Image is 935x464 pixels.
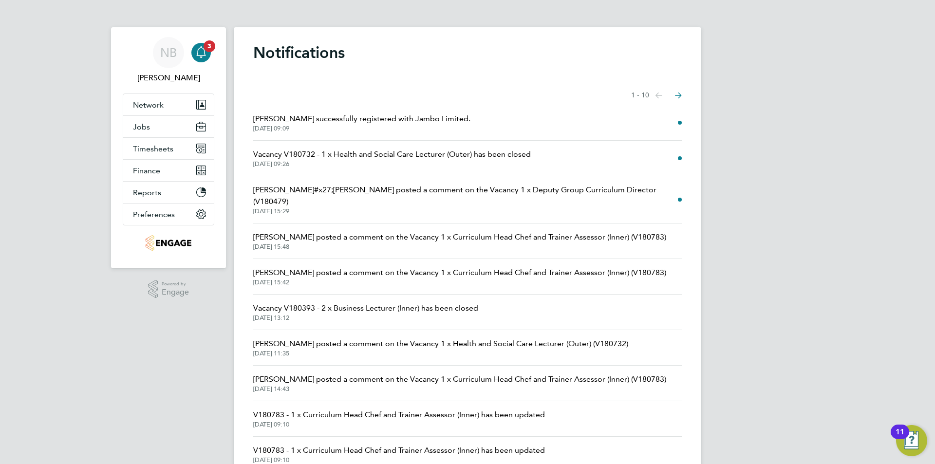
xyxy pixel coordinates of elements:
span: NB [160,46,177,59]
span: [DATE] 15:48 [253,243,666,251]
span: Vacancy V180732 - 1 x Health and Social Care Lecturer (Outer) has been closed [253,148,531,160]
span: [DATE] 09:10 [253,421,545,428]
nav: Main navigation [111,27,226,268]
span: Vacancy V180393 - 2 x Business Lecturer (Inner) has been closed [253,302,478,314]
span: [PERSON_NAME] successfully registered with Jambo Limited. [253,113,470,125]
span: 1 - 10 [631,91,649,100]
span: [PERSON_NAME] posted a comment on the Vacancy 1 x Curriculum Head Chef and Trainer Assessor (Inne... [253,373,666,385]
span: Network [133,100,164,110]
button: Timesheets [123,138,214,159]
span: [DATE] 13:12 [253,314,478,322]
img: jambo-logo-retina.png [146,235,191,251]
a: Vacancy V180393 - 2 x Business Lecturer (Inner) has been closed[DATE] 13:12 [253,302,478,322]
span: Reports [133,188,161,197]
span: 3 [204,40,215,52]
a: [PERSON_NAME] successfully registered with Jambo Limited.[DATE] 09:09 [253,113,470,132]
span: [PERSON_NAME]#x27;[PERSON_NAME] posted a comment on the Vacancy 1 x Deputy Group Curriculum Direc... [253,184,678,207]
span: Jobs [133,122,150,131]
span: [DATE] 11:35 [253,350,628,357]
span: Powered by [162,280,189,288]
div: 11 [896,432,904,445]
a: [PERSON_NAME]#x27;[PERSON_NAME] posted a comment on the Vacancy 1 x Deputy Group Curriculum Direc... [253,184,678,215]
a: [PERSON_NAME] posted a comment on the Vacancy 1 x Curriculum Head Chef and Trainer Assessor (Inne... [253,231,666,251]
a: Powered byEngage [148,280,189,298]
a: V180783 - 1 x Curriculum Head Chef and Trainer Assessor (Inner) has been updated[DATE] 09:10 [253,409,545,428]
span: Preferences [133,210,175,219]
span: V180783 - 1 x Curriculum Head Chef and Trainer Assessor (Inner) has been updated [253,409,545,421]
a: [PERSON_NAME] posted a comment on the Vacancy 1 x Health and Social Care Lecturer (Outer) (V18073... [253,338,628,357]
h1: Notifications [253,43,682,62]
span: Nick Briant [123,72,214,84]
span: Engage [162,288,189,297]
span: [DATE] 14:43 [253,385,666,393]
span: [DATE] 09:09 [253,125,470,132]
a: Go to home page [123,235,214,251]
a: Vacancy V180732 - 1 x Health and Social Care Lecturer (Outer) has been closed[DATE] 09:26 [253,148,531,168]
span: Finance [133,166,160,175]
span: [PERSON_NAME] posted a comment on the Vacancy 1 x Health and Social Care Lecturer (Outer) (V180732) [253,338,628,350]
span: [DATE] 15:29 [253,207,678,215]
a: V180783 - 1 x Curriculum Head Chef and Trainer Assessor (Inner) has been updated[DATE] 09:10 [253,445,545,464]
button: Jobs [123,116,214,137]
button: Preferences [123,204,214,225]
a: [PERSON_NAME] posted a comment on the Vacancy 1 x Curriculum Head Chef and Trainer Assessor (Inne... [253,267,666,286]
a: 3 [191,37,211,68]
a: NB[PERSON_NAME] [123,37,214,84]
span: [DATE] 09:10 [253,456,545,464]
button: Finance [123,160,214,181]
span: [PERSON_NAME] posted a comment on the Vacancy 1 x Curriculum Head Chef and Trainer Assessor (Inne... [253,231,666,243]
button: Network [123,94,214,115]
span: Timesheets [133,144,173,153]
button: Reports [123,182,214,203]
span: [DATE] 15:42 [253,278,666,286]
button: Open Resource Center, 11 new notifications [896,425,927,456]
nav: Select page of notifications list [631,86,682,105]
span: V180783 - 1 x Curriculum Head Chef and Trainer Assessor (Inner) has been updated [253,445,545,456]
span: [DATE] 09:26 [253,160,531,168]
a: [PERSON_NAME] posted a comment on the Vacancy 1 x Curriculum Head Chef and Trainer Assessor (Inne... [253,373,666,393]
span: [PERSON_NAME] posted a comment on the Vacancy 1 x Curriculum Head Chef and Trainer Assessor (Inne... [253,267,666,278]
